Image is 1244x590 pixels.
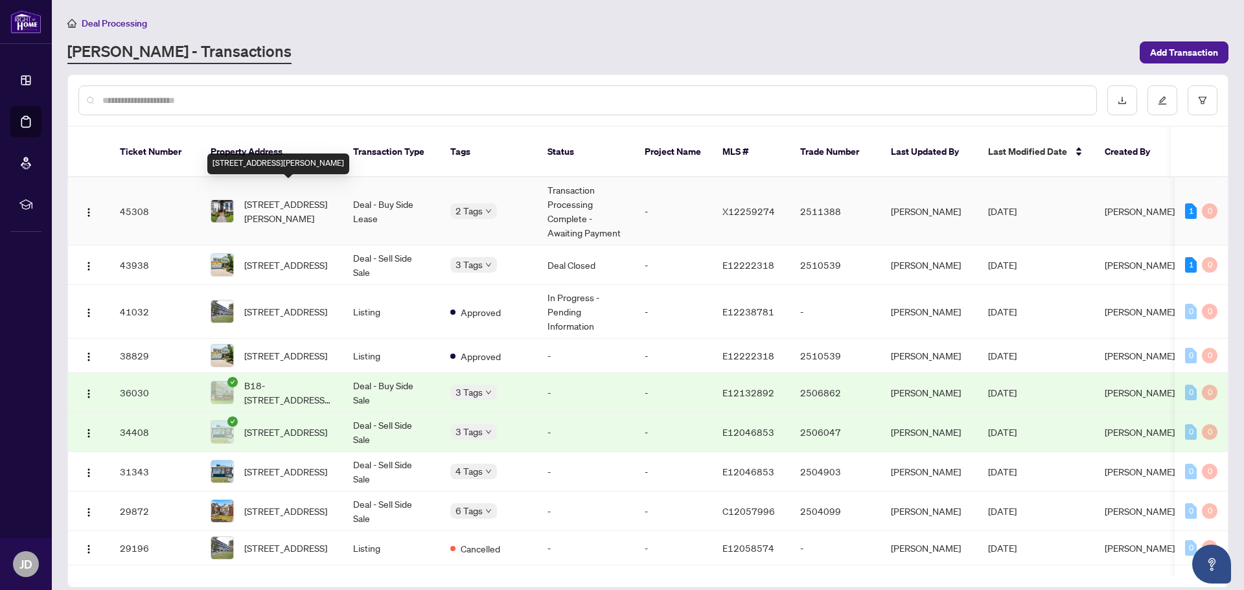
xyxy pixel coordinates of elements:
span: 2 Tags [455,203,483,218]
span: [PERSON_NAME] [1105,205,1175,217]
span: [DATE] [988,387,1017,398]
td: - [634,285,712,339]
td: - [634,245,712,285]
span: [STREET_ADDRESS] [244,541,327,555]
span: [STREET_ADDRESS] [244,425,327,439]
img: Logo [84,544,94,554]
span: Approved [461,305,501,319]
span: 3 Tags [455,385,483,400]
img: Logo [84,261,94,271]
div: 0 [1185,348,1197,363]
button: Logo [78,422,99,442]
td: - [634,373,712,413]
img: thumbnail-img [211,460,233,482]
span: down [485,389,492,396]
span: E12058574 [722,542,774,554]
span: [DATE] [988,350,1017,361]
td: - [537,339,634,373]
button: Logo [78,201,99,221]
td: - [634,339,712,373]
div: 1 [1185,203,1197,219]
span: [STREET_ADDRESS] [244,504,327,518]
button: filter [1188,85,1217,115]
div: 0 [1202,424,1217,440]
div: 0 [1185,464,1197,479]
td: - [790,285,881,339]
td: [PERSON_NAME] [881,245,978,285]
span: [DATE] [988,505,1017,517]
span: [DATE] [988,306,1017,317]
th: Created By [1094,127,1172,177]
td: Deal - Sell Side Sale [343,413,440,452]
span: check-circle [227,377,238,387]
img: Logo [84,428,94,438]
img: Logo [84,507,94,517]
td: 2510539 [790,339,881,373]
span: check-circle [227,416,238,427]
td: 36030 [109,373,200,413]
span: 6 Tags [455,503,483,518]
span: down [485,429,492,435]
span: Cancelled [461,541,500,556]
div: 0 [1185,540,1197,556]
th: Property Address [200,127,343,177]
td: Deal Closed [537,245,634,285]
span: E12132892 [722,387,774,398]
span: [DATE] [988,205,1017,217]
td: 43938 [109,245,200,285]
span: Add Transaction [1150,42,1218,63]
div: 0 [1202,540,1217,556]
td: 2511388 [790,177,881,245]
td: 38829 [109,339,200,373]
img: thumbnail-img [211,421,233,443]
button: edit [1147,85,1177,115]
span: C12057996 [722,505,775,517]
td: [PERSON_NAME] [881,531,978,565]
span: X12259274 [722,205,775,217]
td: Deal - Sell Side Sale [343,452,440,492]
button: Logo [78,501,99,521]
span: [STREET_ADDRESS] [244,258,327,272]
span: [DATE] [988,466,1017,477]
div: 0 [1202,503,1217,519]
img: thumbnail-img [211,200,233,222]
div: [STREET_ADDRESS][PERSON_NAME] [207,153,349,174]
th: Project Name [634,127,712,177]
span: [PERSON_NAME] [1105,387,1175,398]
span: [PERSON_NAME] [1105,350,1175,361]
td: Listing [343,285,440,339]
th: Status [537,127,634,177]
th: Last Modified Date [978,127,1094,177]
td: - [634,492,712,531]
td: [PERSON_NAME] [881,285,978,339]
img: thumbnail-img [211,381,233,403]
div: 0 [1185,424,1197,440]
span: Deal Processing [82,17,147,29]
th: Transaction Type [343,127,440,177]
div: 0 [1202,464,1217,479]
td: Deal - Sell Side Sale [343,245,440,285]
span: 3 Tags [455,424,483,439]
span: [STREET_ADDRESS] [244,304,327,319]
span: E12222318 [722,259,774,271]
div: 0 [1202,385,1217,400]
span: E12222318 [722,350,774,361]
button: Add Transaction [1140,41,1228,63]
td: Transaction Processing Complete - Awaiting Payment [537,177,634,245]
span: [STREET_ADDRESS] [244,464,327,479]
div: 0 [1185,385,1197,400]
th: MLS # [712,127,790,177]
span: down [485,468,492,475]
td: [PERSON_NAME] [881,339,978,373]
button: Logo [78,255,99,275]
td: [PERSON_NAME] [881,373,978,413]
span: down [485,208,492,214]
img: thumbnail-img [211,301,233,323]
span: E12046853 [722,426,774,438]
td: - [634,531,712,565]
button: Logo [78,382,99,403]
td: 31343 [109,452,200,492]
td: - [634,452,712,492]
td: Deal - Sell Side Sale [343,492,440,531]
span: JD [19,555,32,573]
